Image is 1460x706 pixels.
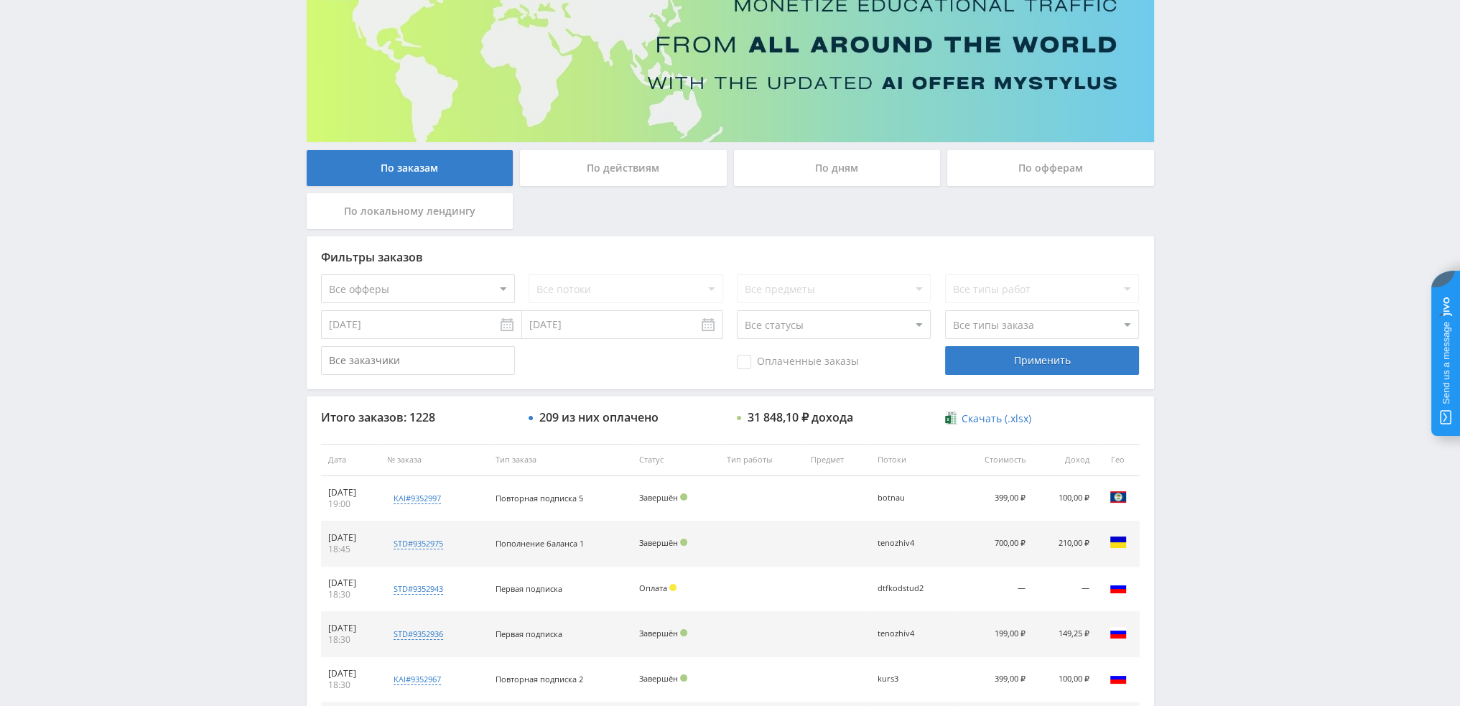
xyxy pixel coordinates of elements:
div: 209 из них оплачено [539,411,659,424]
div: 19:00 [328,498,373,510]
th: Гео [1097,444,1140,476]
span: Подтвержден [680,629,687,636]
div: По локальному лендингу [307,193,513,229]
div: Применить [945,346,1139,375]
th: Тип работы [720,444,804,476]
img: rus.png [1110,579,1127,596]
div: kai#9352997 [394,493,441,504]
img: rus.png [1110,669,1127,687]
span: Скачать (.xlsx) [962,413,1031,424]
div: Фильтры заказов [321,251,1140,264]
div: 18:30 [328,589,373,600]
td: 199,00 ₽ [955,612,1033,657]
th: Статус [632,444,720,476]
span: Оплаченные заказы [737,355,859,369]
th: Потоки [870,444,955,476]
span: Завершён [639,673,678,684]
div: std#9352975 [394,538,443,549]
div: [DATE] [328,623,373,634]
div: 18:30 [328,679,373,691]
div: По действиям [520,150,727,186]
td: 399,00 ₽ [955,476,1033,521]
img: rus.png [1110,624,1127,641]
div: [DATE] [328,532,373,544]
div: [DATE] [328,668,373,679]
div: 18:30 [328,634,373,646]
th: № заказа [380,444,488,476]
a: Скачать (.xlsx) [945,412,1031,426]
td: 210,00 ₽ [1033,521,1097,567]
div: [DATE] [328,577,373,589]
span: Подтвержден [680,674,687,682]
span: Повторная подписка 5 [496,493,583,503]
th: Доход [1033,444,1097,476]
div: botnau [878,493,942,503]
span: Повторная подписка 2 [496,674,583,684]
div: kai#9352967 [394,674,441,685]
div: kurs3 [878,674,942,684]
img: ukr.png [1110,534,1127,551]
div: std#9352936 [394,628,443,640]
span: Завершён [639,628,678,638]
span: Оплата [639,582,667,593]
span: Первая подписка [496,583,562,594]
img: xlsx [945,411,957,425]
td: — [955,567,1033,612]
td: 149,25 ₽ [1033,612,1097,657]
span: Пополнение баланса 1 [496,538,584,549]
input: Все заказчики [321,346,515,375]
span: Подтвержден [680,539,687,546]
th: Тип заказа [488,444,632,476]
th: Дата [321,444,381,476]
div: 31 848,10 ₽ дохода [748,411,853,424]
div: 18:45 [328,544,373,555]
span: Холд [669,584,676,591]
td: 399,00 ₽ [955,657,1033,702]
div: [DATE] [328,487,373,498]
td: 100,00 ₽ [1033,476,1097,521]
div: По дням [734,150,941,186]
span: Завершён [639,537,678,548]
span: Завершён [639,492,678,503]
span: Подтвержден [680,493,687,501]
img: blz.png [1110,488,1127,506]
th: Предмет [804,444,870,476]
td: 700,00 ₽ [955,521,1033,567]
div: tenozhiv4 [878,539,942,548]
td: — [1033,567,1097,612]
div: По заказам [307,150,513,186]
div: По офферам [947,150,1154,186]
td: 100,00 ₽ [1033,657,1097,702]
div: dtfkodstud2 [878,584,942,593]
div: tenozhiv4 [878,629,942,638]
div: std#9352943 [394,583,443,595]
th: Стоимость [955,444,1033,476]
span: Первая подписка [496,628,562,639]
div: Итого заказов: 1228 [321,411,515,424]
